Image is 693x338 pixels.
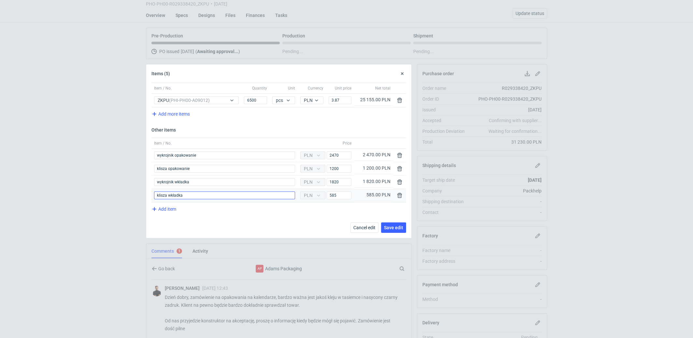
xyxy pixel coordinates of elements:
div: 1 200.00 PLN [357,165,390,171]
h2: Items (5) [151,71,170,76]
button: Cancel edit [350,222,378,233]
button: Remove item [396,151,403,159]
span: ZKPU [158,98,210,103]
div: 1 820.00 PLN [357,178,390,185]
span: Net total [375,86,390,91]
button: Cancel edit [398,70,406,77]
span: Currency [308,86,323,91]
span: Price [343,141,351,146]
button: Remove item [396,96,403,104]
span: PLN [304,98,313,103]
button: Remove item [396,178,403,186]
span: Item / No. [154,86,172,91]
div: 2 470.00 PLN [357,151,390,158]
div: 25 155.00 PLN [357,96,390,103]
span: Quantity [252,86,267,91]
button: Save edit [381,222,406,233]
span: pcs [276,98,283,103]
span: Save edit [384,225,403,230]
em: (PHI-PH00-A09012) [169,98,210,103]
button: Remove item [396,165,403,173]
button: Remove item [396,191,403,199]
span: Cancel edit [353,225,375,230]
span: Item / No. [154,141,172,146]
h3: Other items [151,127,406,133]
div: 585.00 PLN [357,191,390,198]
span: Unit price [335,86,351,91]
span: Add item [150,205,176,213]
span: Unit [288,86,295,91]
button: Add more items [150,110,190,118]
button: Add item [150,205,177,213]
